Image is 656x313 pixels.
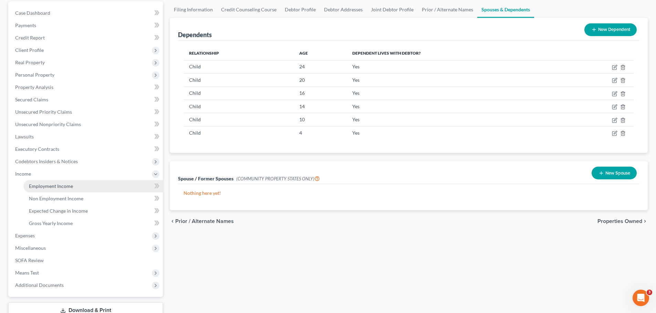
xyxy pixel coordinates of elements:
td: 16 [294,87,346,100]
a: Property Analysis [10,81,163,93]
th: Dependent lives with debtor? [347,46,560,60]
span: Executory Contracts [15,146,59,152]
a: Unsecured Priority Claims [10,106,163,118]
a: Debtor Addresses [320,1,367,18]
span: Means Test [15,270,39,276]
span: Unsecured Priority Claims [15,109,72,115]
iframe: Intercom live chat [633,290,649,306]
a: Credit Counseling Course [217,1,281,18]
th: Relationship [184,46,294,60]
a: Non Employment Income [23,192,163,205]
span: Real Property [15,59,45,65]
span: Spouse / Former Spouses [178,176,233,181]
td: 4 [294,126,346,139]
a: Debtor Profile [281,1,320,18]
span: Prior / Alternate Names [175,219,234,224]
a: Expected Change in Income [23,205,163,217]
a: Gross Yearly Income [23,217,163,230]
span: Unsecured Nonpriority Claims [15,121,81,127]
a: Case Dashboard [10,7,163,19]
td: Child [184,113,294,126]
div: Dependents [178,31,212,39]
a: Prior / Alternate Names [418,1,477,18]
span: Secured Claims [15,97,48,102]
span: Expenses [15,233,35,238]
button: chevron_left Prior / Alternate Names [170,219,234,224]
a: Joint Debtor Profile [367,1,418,18]
span: Expected Change in Income [29,208,88,214]
a: Executory Contracts [10,143,163,155]
a: Payments [10,19,163,32]
span: Properties Owned [597,219,642,224]
td: 14 [294,100,346,113]
span: Personal Property [15,72,54,78]
td: Yes [347,126,560,139]
span: Gross Yearly Income [29,220,73,226]
td: Child [184,60,294,73]
span: Lawsuits [15,134,34,139]
span: (COMMUNITY PROPERTY STATES ONLY) [236,176,320,181]
span: Codebtors Insiders & Notices [15,158,78,164]
span: Income [15,171,31,177]
i: chevron_right [642,219,648,224]
button: New Spouse [592,167,637,179]
td: Yes [347,100,560,113]
span: SOFA Review [15,257,44,263]
td: 10 [294,113,346,126]
td: 20 [294,74,346,87]
a: SOFA Review [10,254,163,267]
td: Yes [347,113,560,126]
span: Property Analysis [15,84,53,90]
span: Payments [15,22,36,28]
a: Employment Income [23,180,163,192]
td: 24 [294,60,346,73]
span: Miscellaneous [15,245,46,251]
td: Child [184,100,294,113]
span: 3 [647,290,652,295]
button: Properties Owned chevron_right [597,219,648,224]
span: Non Employment Income [29,195,83,201]
span: Client Profile [15,47,44,53]
span: Employment Income [29,183,73,189]
span: Case Dashboard [15,10,50,16]
td: Child [184,126,294,139]
td: Yes [347,60,560,73]
i: chevron_left [170,219,175,224]
td: Child [184,74,294,87]
a: Unsecured Nonpriority Claims [10,118,163,131]
a: Filing Information [170,1,217,18]
button: New Dependent [584,23,637,36]
span: Additional Documents [15,282,64,288]
a: Credit Report [10,32,163,44]
a: Spouses & Dependents [477,1,534,18]
td: Yes [347,87,560,100]
p: Nothing here yet! [184,190,634,197]
td: Yes [347,74,560,87]
span: Credit Report [15,35,45,41]
th: Age [294,46,346,60]
td: Child [184,87,294,100]
a: Lawsuits [10,131,163,143]
a: Secured Claims [10,93,163,106]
